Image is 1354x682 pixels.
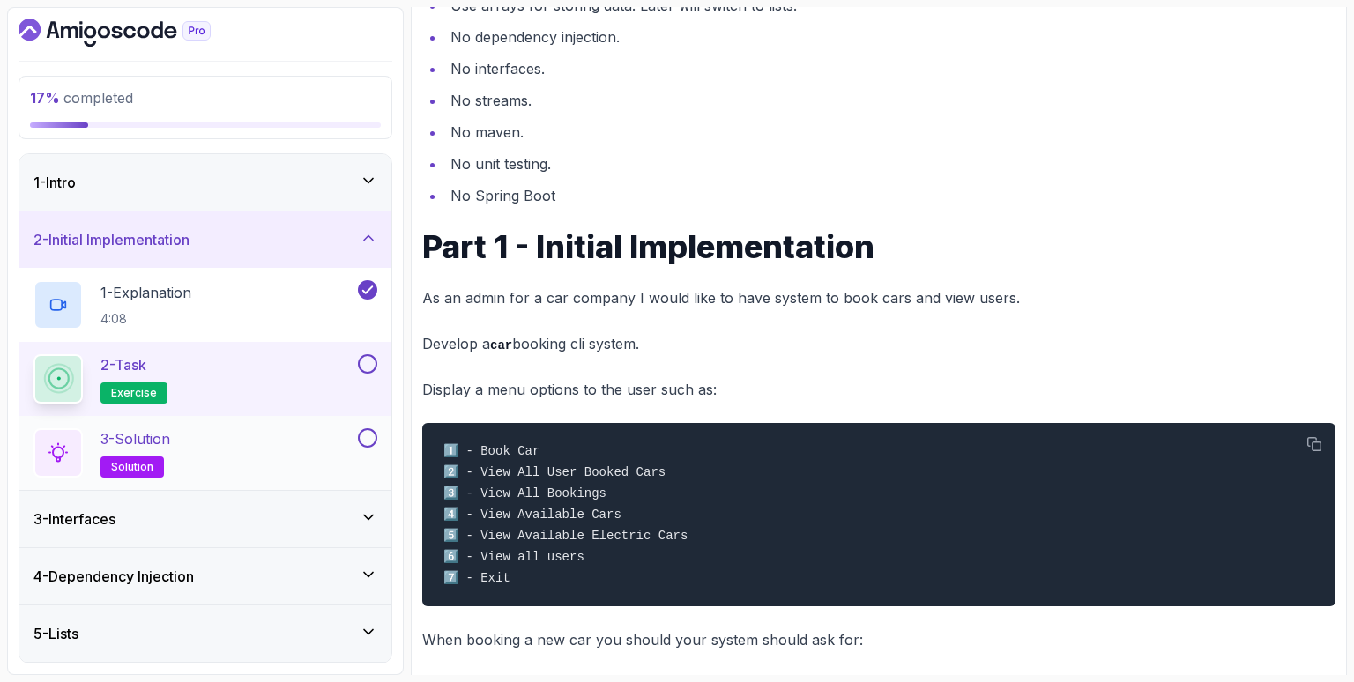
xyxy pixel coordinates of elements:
[445,152,1335,176] li: No unit testing.
[33,623,78,644] h3: 5 - Lists
[33,354,377,404] button: 2-Taskexercise
[100,428,170,449] p: 3 - Solution
[19,211,391,268] button: 2-Initial Implementation
[33,172,76,193] h3: 1 - Intro
[19,548,391,604] button: 4-Dependency Injection
[422,377,1335,402] p: Display a menu options to the user such as:
[30,89,60,107] span: 17 %
[100,354,146,375] p: 2 - Task
[445,25,1335,49] li: No dependency injection.
[19,491,391,547] button: 3-Interfaces
[445,56,1335,81] li: No interfaces.
[443,444,688,585] code: 1️⃣ - Book Car 2️⃣ - View All User Booked Cars 3️⃣ - View All Bookings 4️⃣ - View Available Cars ...
[445,120,1335,145] li: No maven.
[19,19,251,47] a: Dashboard
[33,280,377,330] button: 1-Explanation4:08
[111,386,157,400] span: exercise
[422,229,1335,264] h1: Part 1 - Initial Implementation
[33,566,194,587] h3: 4 - Dependency Injection
[30,89,133,107] span: completed
[445,183,1335,208] li: No Spring Boot
[19,154,391,211] button: 1-Intro
[490,338,512,352] code: car
[422,331,1335,357] p: Develop a booking cli system.
[33,508,115,530] h3: 3 - Interfaces
[111,460,153,474] span: solution
[100,282,191,303] p: 1 - Explanation
[19,605,391,662] button: 5-Lists
[100,310,191,328] p: 4:08
[422,285,1335,310] p: As an admin for a car company I would like to have system to book cars and view users.
[33,428,377,478] button: 3-Solutionsolution
[422,627,1335,652] p: When booking a new car you should your system should ask for:
[33,229,190,250] h3: 2 - Initial Implementation
[445,88,1335,113] li: No streams.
